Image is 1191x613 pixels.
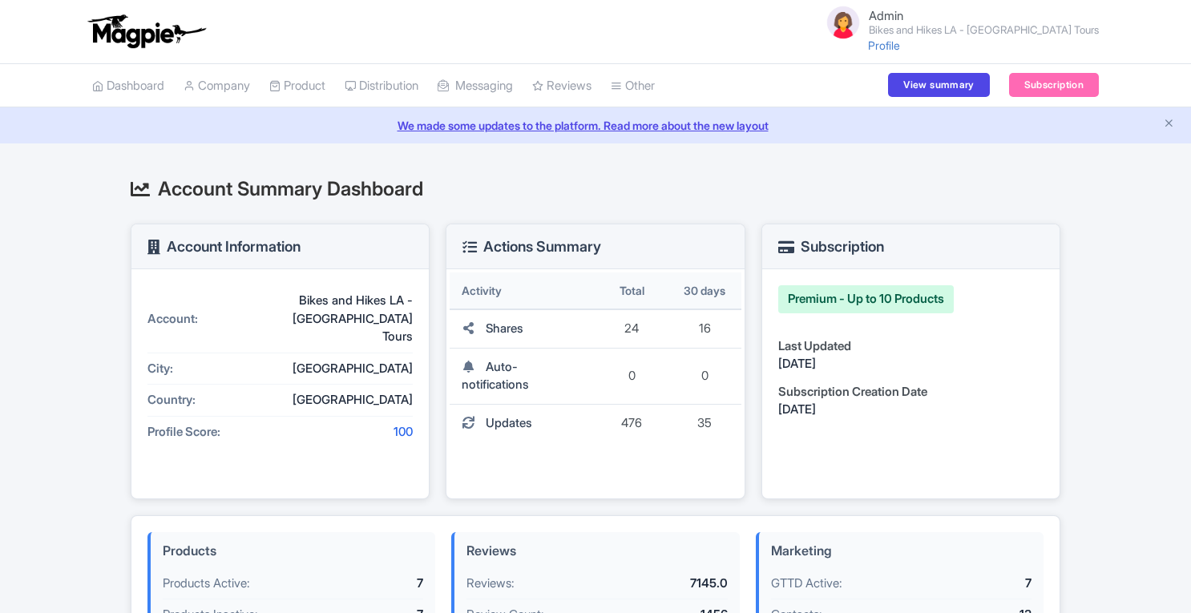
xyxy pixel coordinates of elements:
[466,575,636,593] div: Reviews:
[611,64,655,108] a: Other
[940,575,1032,593] div: 7
[147,423,268,442] div: Profile Score:
[699,321,711,336] span: 16
[778,355,1044,373] div: [DATE]
[147,391,268,409] div: Country:
[778,285,954,313] div: Premium - Up to 10 Products
[345,64,418,108] a: Distribution
[462,239,601,255] h3: Actions Summary
[697,415,712,430] span: 35
[268,292,413,346] div: Bikes and Hikes LA - [GEOGRAPHIC_DATA] Tours
[869,8,903,23] span: Admin
[595,272,668,310] th: Total
[131,179,1060,200] h2: Account Summary Dashboard
[869,25,1099,35] small: Bikes and Hikes LA - [GEOGRAPHIC_DATA] Tours
[486,415,532,430] span: Updates
[778,239,884,255] h3: Subscription
[268,423,413,442] div: 100
[595,310,668,349] td: 24
[868,38,900,52] a: Profile
[332,575,423,593] div: 7
[486,321,523,336] span: Shares
[466,544,727,559] h4: Reviews
[595,405,668,442] td: 476
[10,117,1181,134] a: We made some updates to the platform. Read more about the new layout
[778,383,1044,401] div: Subscription Creation Date
[268,391,413,409] div: [GEOGRAPHIC_DATA]
[778,401,1044,419] div: [DATE]
[888,73,989,97] a: View summary
[532,64,591,108] a: Reviews
[450,272,595,310] th: Activity
[269,64,325,108] a: Product
[462,359,529,393] span: Auto-notifications
[268,360,413,378] div: [GEOGRAPHIC_DATA]
[147,360,268,378] div: City:
[163,544,423,559] h4: Products
[184,64,250,108] a: Company
[147,310,268,329] div: Account:
[814,3,1099,42] a: Admin Bikes and Hikes LA - [GEOGRAPHIC_DATA] Tours
[438,64,513,108] a: Messaging
[163,575,332,593] div: Products Active:
[701,368,709,383] span: 0
[771,544,1032,559] h4: Marketing
[595,349,668,405] td: 0
[636,575,728,593] div: 7145.0
[1163,115,1175,134] button: Close announcement
[771,575,940,593] div: GTTD Active:
[824,3,862,42] img: avatar_key_member-9c1dde93af8b07d7383eb8b5fb890c87.png
[92,64,164,108] a: Dashboard
[668,272,741,310] th: 30 days
[778,337,1044,356] div: Last Updated
[147,239,301,255] h3: Account Information
[84,14,208,49] img: logo-ab69f6fb50320c5b225c76a69d11143b.png
[1009,73,1099,97] a: Subscription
